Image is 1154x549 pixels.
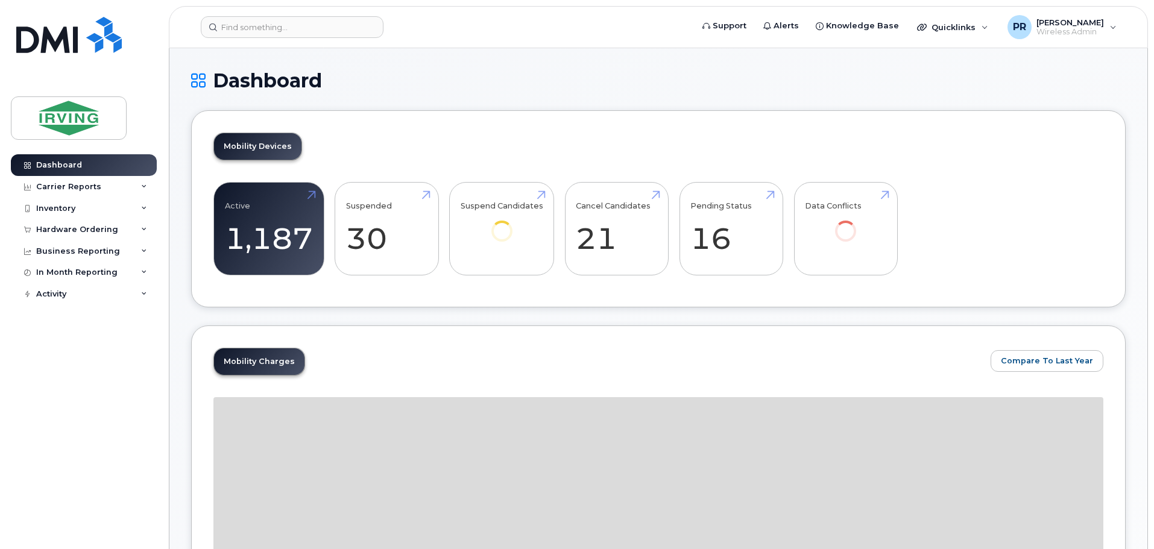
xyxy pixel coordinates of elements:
a: Data Conflicts [805,189,886,259]
a: Pending Status 16 [690,189,772,269]
a: Suspend Candidates [461,189,543,259]
h1: Dashboard [191,70,1126,91]
a: Active 1,187 [225,189,313,269]
a: Cancel Candidates 21 [576,189,657,269]
button: Compare To Last Year [991,350,1103,372]
span: Compare To Last Year [1001,355,1093,366]
a: Suspended 30 [346,189,427,269]
a: Mobility Devices [214,133,301,160]
a: Mobility Charges [214,348,304,375]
